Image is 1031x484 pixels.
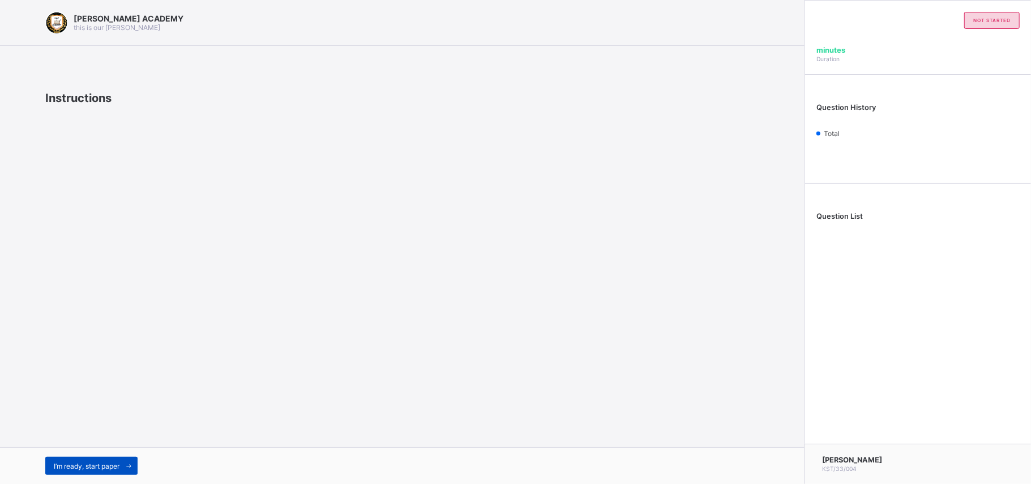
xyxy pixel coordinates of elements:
span: KST/33/004 [822,465,857,472]
span: Instructions [45,91,112,105]
span: Total [824,129,840,138]
span: [PERSON_NAME] ACADEMY [74,14,183,23]
span: Duration [816,56,840,62]
span: this is our [PERSON_NAME] [74,23,160,32]
span: I’m ready, start paper [54,462,119,470]
span: Question List [816,212,863,220]
span: [PERSON_NAME] [822,456,882,464]
span: Question History [816,103,876,112]
span: not started [973,18,1011,23]
span: minutes [816,46,845,54]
